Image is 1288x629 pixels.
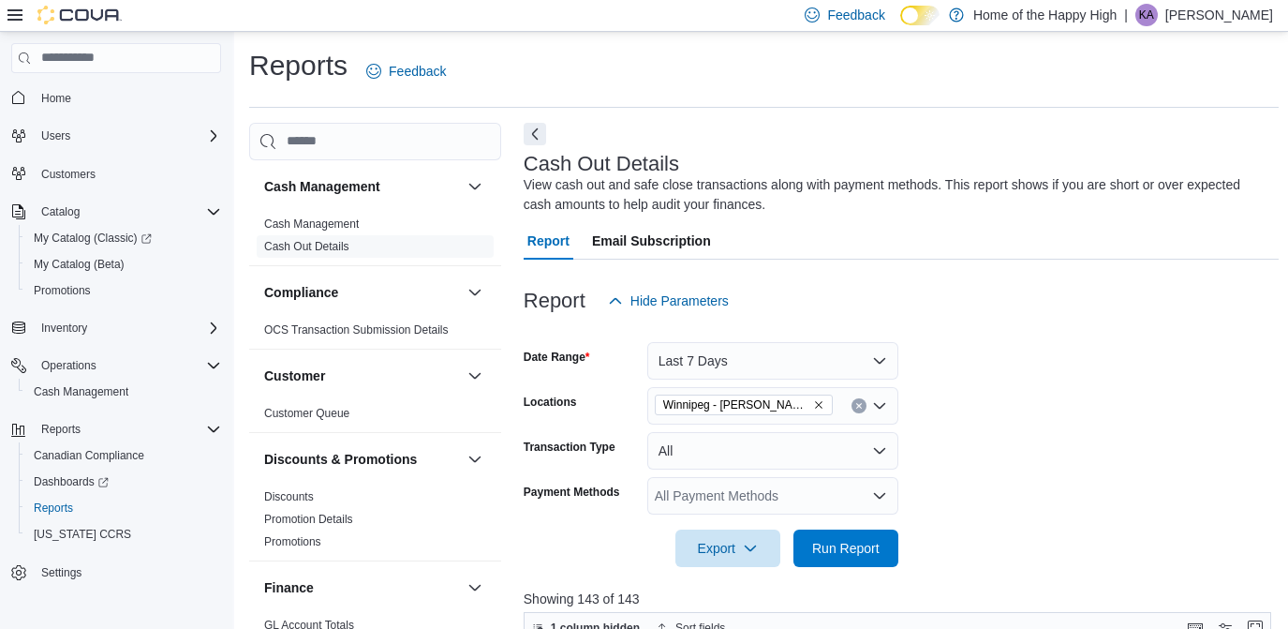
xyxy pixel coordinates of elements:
[592,222,711,260] span: Email Subscription
[41,128,70,143] span: Users
[26,253,132,276] a: My Catalog (Beta)
[464,577,486,599] button: Finance
[264,240,349,253] a: Cash Out Details
[827,6,884,24] span: Feedback
[464,175,486,198] button: Cash Management
[19,277,229,304] button: Promotions
[630,292,729,310] span: Hide Parameters
[264,534,321,549] span: Promotions
[26,227,221,249] span: My Catalog (Classic)
[663,396,809,414] span: Winnipeg - [PERSON_NAME] - The Joint
[389,62,446,81] span: Feedback
[34,162,221,186] span: Customers
[249,486,501,561] div: Discounts & Promotions
[264,407,349,420] a: Customer Queue
[4,416,229,442] button: Reports
[687,530,769,567] span: Export
[675,530,780,567] button: Export
[527,222,570,260] span: Report
[26,279,221,302] span: Promotions
[34,201,221,223] span: Catalog
[34,501,73,516] span: Reports
[34,527,131,542] span: [US_STATE] CCRS
[34,384,128,399] span: Cash Management
[264,367,325,385] h3: Customer
[264,283,338,302] h3: Compliance
[264,177,380,196] h3: Cash Management
[26,471,221,493] span: Dashboards
[34,317,221,339] span: Inventory
[41,358,96,373] span: Operations
[359,52,453,90] a: Feedback
[26,523,139,546] a: [US_STATE] CCRS
[26,497,81,519] a: Reports
[19,251,229,277] button: My Catalog (Beta)
[264,239,349,254] span: Cash Out Details
[655,395,833,415] span: Winnipeg - Kenaston - The Joint
[900,6,940,25] input: Dark Mode
[41,91,71,106] span: Home
[34,201,87,223] button: Catalog
[34,354,104,377] button: Operations
[264,406,349,421] span: Customer Queue
[4,123,229,149] button: Users
[26,523,221,546] span: Washington CCRS
[851,398,866,413] button: Clear input
[4,160,229,187] button: Customers
[19,442,229,469] button: Canadian Compliance
[464,448,486,471] button: Discounts & Promotions
[26,381,221,403] span: Cash Management
[19,225,229,251] a: My Catalog (Classic)
[524,485,620,500] label: Payment Methods
[19,495,229,521] button: Reports
[264,367,460,385] button: Customer
[524,153,679,175] h3: Cash Out Details
[4,84,229,112] button: Home
[34,125,78,147] button: Users
[34,561,221,584] span: Settings
[1135,4,1158,26] div: Kelly Anakali
[4,199,229,225] button: Catalog
[813,399,824,411] button: Remove Winnipeg - Kenaston - The Joint from selection in this group
[41,204,80,219] span: Catalog
[34,448,144,463] span: Canadian Compliance
[264,578,314,597] h3: Finance
[34,86,221,110] span: Home
[264,283,460,302] button: Compliance
[34,418,221,441] span: Reports
[600,282,736,320] button: Hide Parameters
[26,279,98,302] a: Promotions
[19,521,229,547] button: [US_STATE] CCRS
[264,217,359,231] a: Cash Management
[26,471,116,493] a: Dashboards
[19,469,229,495] a: Dashboards
[812,539,880,558] span: Run Report
[41,565,81,580] span: Settings
[264,513,353,526] a: Promotion Details
[26,444,221,467] span: Canadian Compliance
[249,47,348,84] h1: Reports
[647,342,898,380] button: Last 7 Days
[26,253,221,276] span: My Catalog (Beta)
[41,167,96,182] span: Customers
[264,323,449,337] a: OCS Transaction Submission Details
[264,578,460,597] button: Finance
[34,257,125,272] span: My Catalog (Beta)
[524,590,1279,608] p: Showing 143 of 143
[249,402,501,432] div: Customer
[249,213,501,265] div: Cash Management
[264,489,314,504] span: Discounts
[4,559,229,586] button: Settings
[19,379,229,405] button: Cash Management
[4,315,229,341] button: Inventory
[264,535,321,548] a: Promotions
[34,354,221,377] span: Operations
[34,163,103,186] a: Customers
[34,418,88,441] button: Reports
[524,175,1269,215] div: View cash out and safe close transactions along with payment methods. This report shows if you ar...
[34,87,79,110] a: Home
[872,488,887,503] button: Open list of options
[1124,4,1128,26] p: |
[264,177,460,196] button: Cash Management
[34,317,95,339] button: Inventory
